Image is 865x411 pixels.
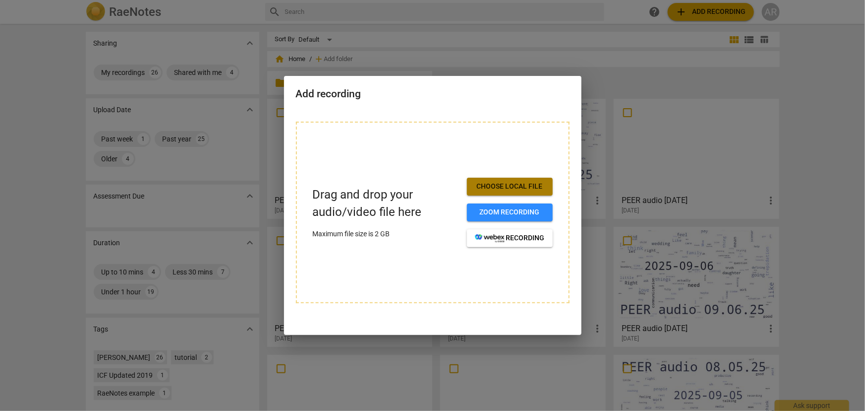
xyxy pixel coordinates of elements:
[467,178,553,196] button: Choose local file
[467,229,553,247] button: recording
[313,229,459,239] p: Maximum file size is 2 GB
[475,182,545,192] span: Choose local file
[313,186,459,221] p: Drag and drop your audio/video file here
[467,204,553,221] button: Zoom recording
[475,207,545,217] span: Zoom recording
[296,88,570,100] h2: Add recording
[475,233,545,243] span: recording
